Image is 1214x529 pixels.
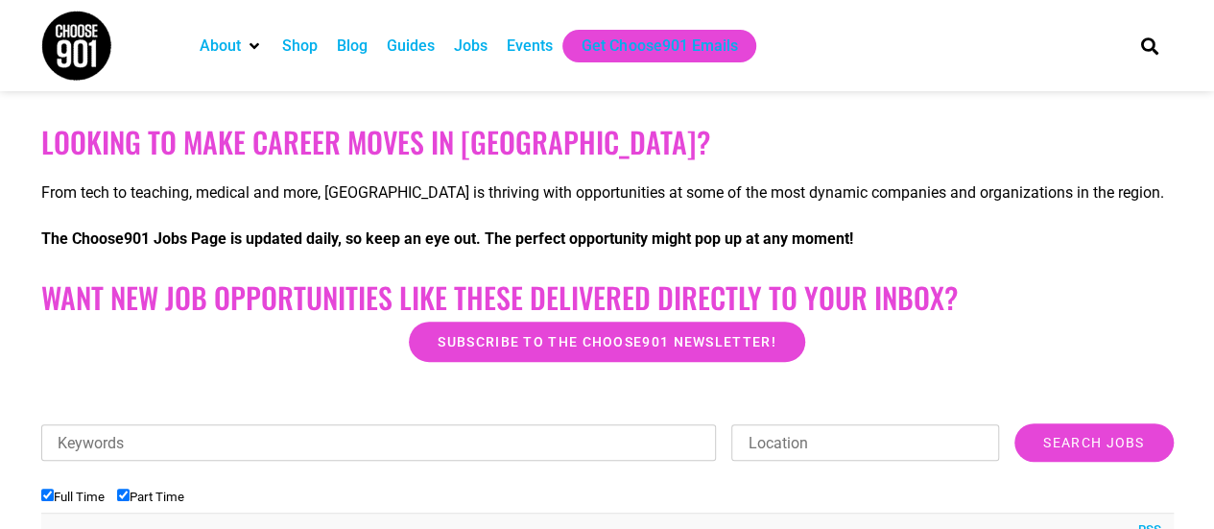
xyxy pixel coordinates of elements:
[409,322,804,362] a: Subscribe to the Choose901 newsletter!
[41,490,105,504] label: Full Time
[1014,423,1173,462] input: Search Jobs
[41,424,717,461] input: Keywords
[200,35,241,58] a: About
[387,35,435,58] a: Guides
[41,181,1174,204] p: From tech to teaching, medical and more, [GEOGRAPHIC_DATA] is thriving with opportunities at some...
[117,489,130,501] input: Part Time
[438,335,775,349] span: Subscribe to the Choose901 newsletter!
[1133,30,1165,61] div: Search
[731,424,999,461] input: Location
[41,229,853,248] strong: The Choose901 Jobs Page is updated daily, so keep an eye out. The perfect opportunity might pop u...
[117,490,184,504] label: Part Time
[190,30,1107,62] nav: Main nav
[582,35,737,58] a: Get Choose901 Emails
[41,489,54,501] input: Full Time
[41,125,1174,159] h2: Looking to make career moves in [GEOGRAPHIC_DATA]?
[507,35,553,58] a: Events
[454,35,488,58] a: Jobs
[282,35,318,58] a: Shop
[41,280,1174,315] h2: Want New Job Opportunities like these Delivered Directly to your Inbox?
[337,35,368,58] a: Blog
[190,30,273,62] div: About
